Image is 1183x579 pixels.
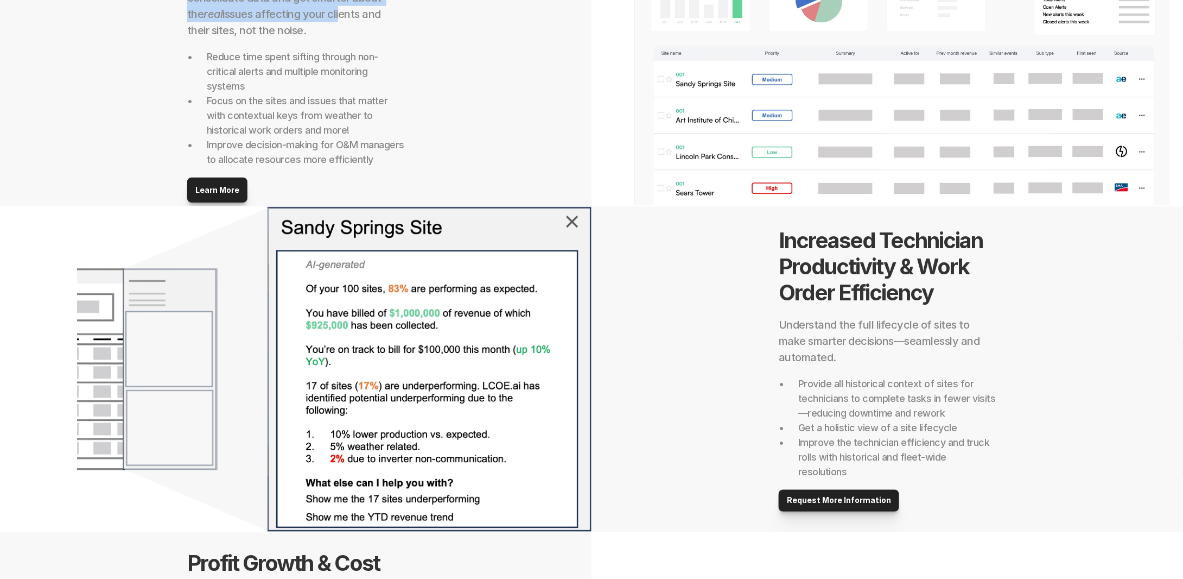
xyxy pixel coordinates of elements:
h1: Increased Technician Productivity & Work Order Efficiency [779,228,996,306]
p: Improve the technician efficiency and truck rolls with historical and fleet-wide resolutions [798,435,996,479]
a: Learn More [187,178,247,203]
h2: Provide all historical context of sites for technicians to complete tasks in fewer visits—reducin... [798,376,996,420]
h2: Reduce time spent sifting through non-critical alerts and multiple monitoring systems [207,49,404,93]
p: Learn More [195,186,239,195]
a: Request More Information [779,490,899,512]
h2: Focus on the sites and issues that matter with contextual keys from weather to historical work or... [207,93,404,137]
em: real [204,8,223,21]
h2: Get a holistic view of a site lifecycle [798,420,996,435]
h2: Understand the full lifecycle of sites to make smarter decisions—seamlessly and automated. [779,317,996,366]
p: Improve decision-making for O&M managers to allocate resources more efficiently [207,137,404,167]
p: Request More Information [787,496,891,505]
iframe: Chat Widget [988,440,1183,579]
